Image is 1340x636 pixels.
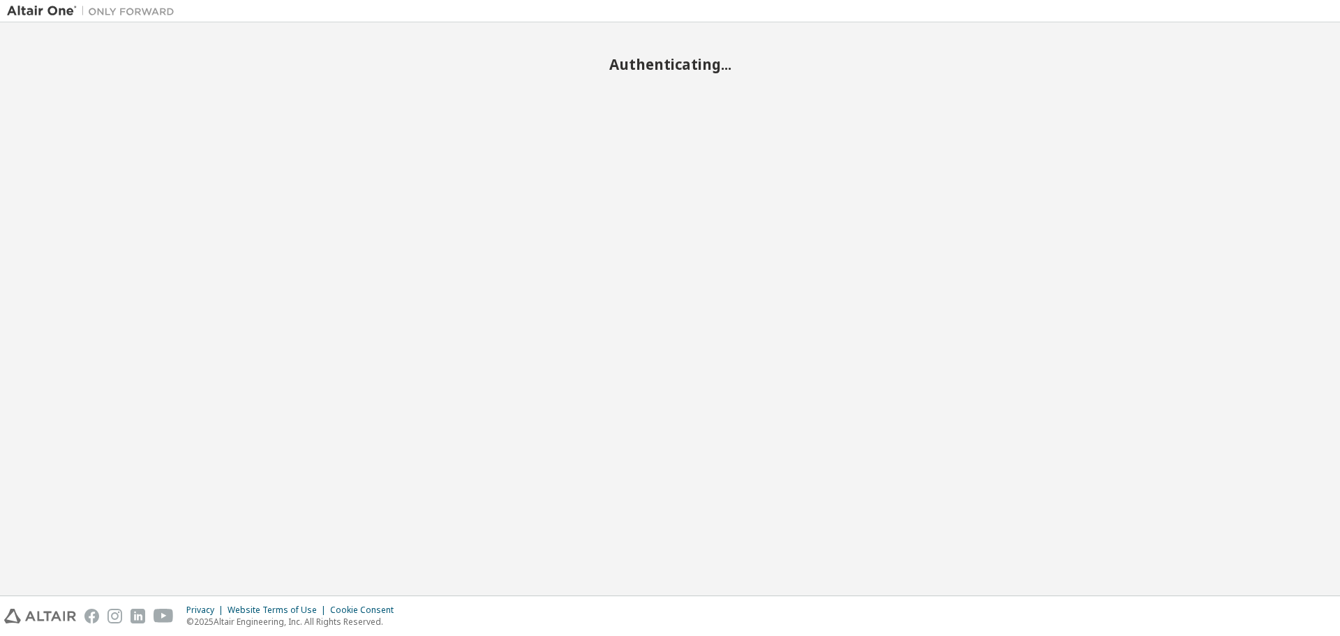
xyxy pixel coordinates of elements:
img: linkedin.svg [131,609,145,623]
h2: Authenticating... [7,55,1333,73]
p: © 2025 Altair Engineering, Inc. All Rights Reserved. [186,616,402,628]
img: facebook.svg [84,609,99,623]
img: instagram.svg [107,609,122,623]
div: Privacy [186,605,228,616]
img: youtube.svg [154,609,174,623]
div: Cookie Consent [330,605,402,616]
img: altair_logo.svg [4,609,76,623]
img: Altair One [7,4,181,18]
div: Website Terms of Use [228,605,330,616]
